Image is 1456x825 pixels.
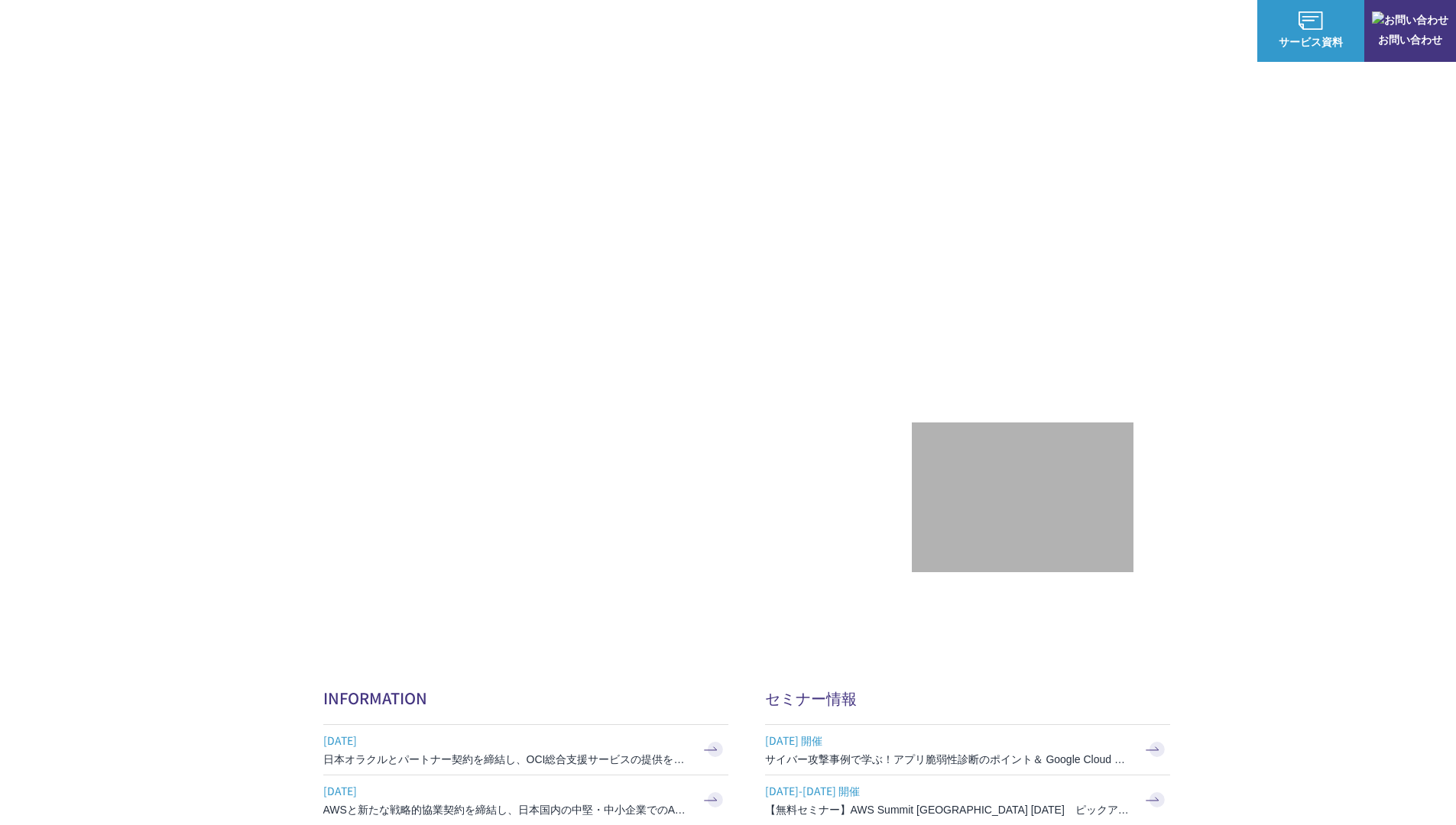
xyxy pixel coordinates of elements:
[765,729,1132,752] span: [DATE] 開催
[1257,34,1364,50] span: サービス資料
[323,775,728,825] a: [DATE] AWSと新たな戦略的協業契約を締結し、日本国内の中堅・中小企業でのAWS活用を加速
[176,15,287,47] span: NHN テコラス AWS総合支援サービス
[765,775,1170,825] a: [DATE]-[DATE] 開催 【無料セミナー】AWS Summit [GEOGRAPHIC_DATA] [DATE] ピックアップセッション
[1199,23,1242,39] a: ログイン
[1005,294,1039,316] em: AWS
[1372,11,1448,27] img: お問い合わせ
[936,294,1110,353] p: 最上位プレミアティア サービスパートナー
[765,752,1132,767] h3: サイバー攻撃事例で学ぶ！アプリ脆弱性診断のポイント＆ Google Cloud セキュリティ対策
[1364,31,1456,47] span: お問い合わせ
[323,169,912,236] p: AWSの導入からコスト削減、 構成・運用の最適化からデータ活用まで 規模や業種業態を問わない マネージドサービスで
[942,445,1103,557] img: 契約件数
[323,729,690,752] span: [DATE]
[608,444,883,518] img: AWS請求代行サービス 統合管理プラン
[1111,23,1169,39] p: ナレッジ
[1299,11,1323,30] img: AWS総合支援サービス C-Chorus サービス資料
[323,779,690,802] span: [DATE]
[323,725,728,775] a: [DATE] 日本オラクルとパートナー契約を締結し、OCI総合支援サービスの提供を開始
[954,138,1091,276] img: AWSプレミアティアサービスパートナー
[765,725,1170,775] a: [DATE] 開催 サイバー攻撃事例で学ぶ！アプリ脆弱性診断のポイント＆ Google Cloud セキュリティ対策
[765,687,1170,709] h2: セミナー情報
[884,23,1007,39] p: 業種別ソリューション
[323,802,690,817] h3: AWSと新たな戦略的協業契約を締結し、日本国内の中堅・中小企業でのAWS活用を加速
[728,23,765,39] p: 強み
[323,444,598,518] img: AWSとの戦略的協業契約 締結
[23,12,287,49] a: AWS総合支援サービス C-Chorus NHN テコラスAWS総合支援サービス
[323,687,728,709] h2: INFORMATION
[1037,23,1080,39] a: 導入事例
[765,802,1132,817] h3: 【無料セミナー】AWS Summit [GEOGRAPHIC_DATA] [DATE] ピックアップセッション
[796,23,854,39] p: サービス
[323,251,912,398] h1: AWS ジャーニーの 成功を実現
[765,779,1132,802] span: [DATE]-[DATE] 開催
[323,752,690,767] h3: 日本オラクルとパートナー契約を締結し、OCI総合支援サービスの提供を開始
